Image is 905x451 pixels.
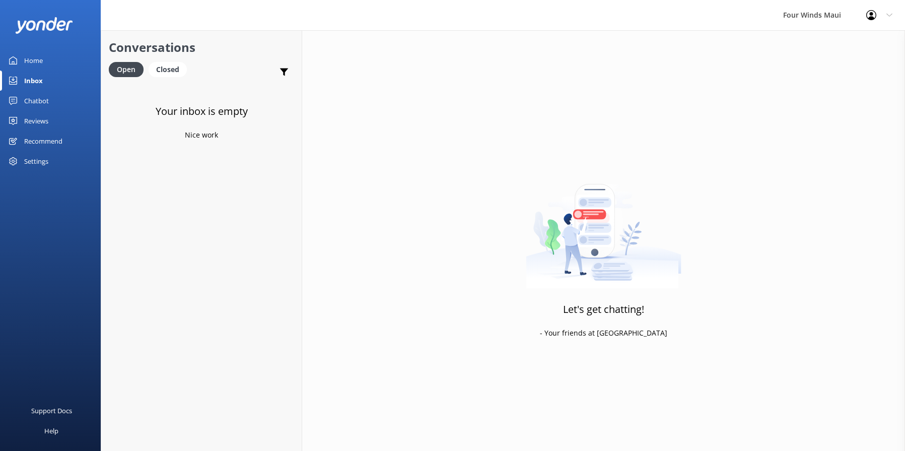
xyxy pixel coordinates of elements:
div: Support Docs [31,401,72,421]
img: artwork of a man stealing a conversation from at giant smartphone [526,163,681,289]
a: Open [109,63,149,75]
p: Nice work [185,130,218,141]
div: Inbox [24,71,43,91]
p: - Your friends at [GEOGRAPHIC_DATA] [540,328,667,339]
a: Closed [149,63,192,75]
h3: Your inbox is empty [156,103,248,119]
div: Help [44,421,58,441]
div: Open [109,62,144,77]
div: Closed [149,62,187,77]
h3: Let's get chatting! [563,301,644,317]
div: Home [24,50,43,71]
div: Recommend [24,131,62,151]
div: Settings [24,151,48,171]
h2: Conversations [109,38,294,57]
div: Reviews [24,111,48,131]
div: Chatbot [24,91,49,111]
img: yonder-white-logo.png [15,17,73,34]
